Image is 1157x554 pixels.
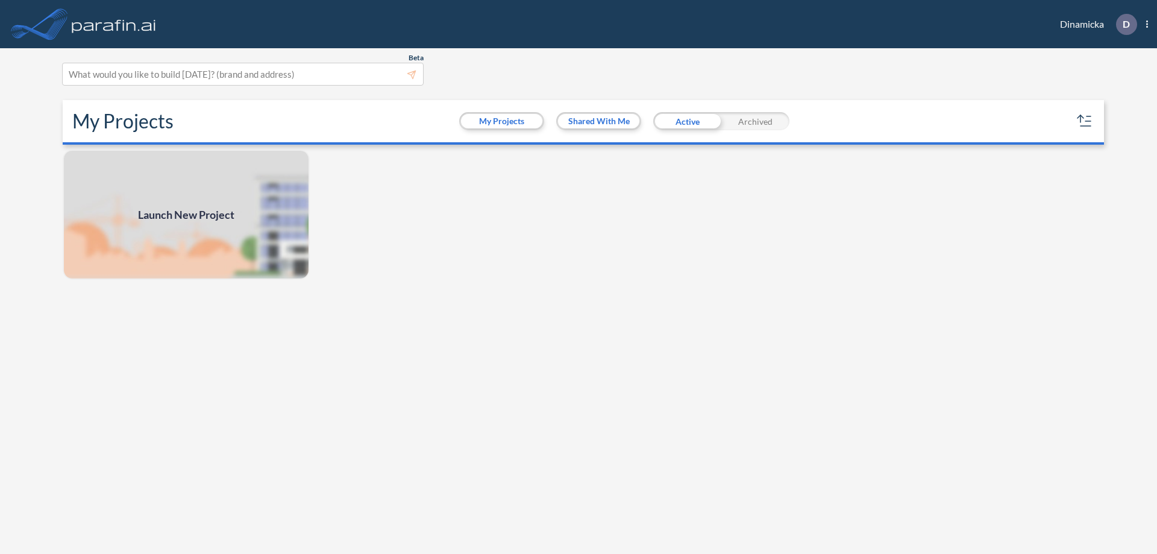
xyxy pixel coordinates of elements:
[63,150,310,280] img: add
[1075,112,1094,131] button: sort
[653,112,721,130] div: Active
[461,114,542,128] button: My Projects
[1123,19,1130,30] p: D
[558,114,639,128] button: Shared With Me
[72,110,174,133] h2: My Projects
[138,207,234,223] span: Launch New Project
[1042,14,1148,35] div: Dinamicka
[63,150,310,280] a: Launch New Project
[69,12,158,36] img: logo
[409,53,424,63] span: Beta
[721,112,789,130] div: Archived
